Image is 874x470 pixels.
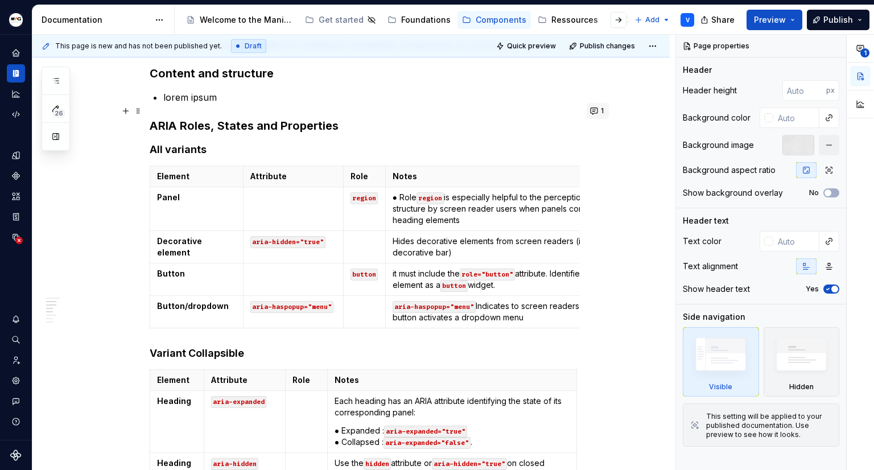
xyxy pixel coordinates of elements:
div: Background image [683,139,754,151]
code: button [351,269,378,281]
p: Hides decorative elements from screen readers (icon + decorative bar) [393,236,628,258]
span: Share [711,14,735,26]
code: aria-haspopup="menu" [393,301,476,313]
strong: Heading [157,396,191,406]
strong: Panel [157,192,180,202]
button: Add [631,12,674,28]
a: Assets [7,187,25,205]
p: Element [157,171,236,182]
a: Components [7,167,25,185]
code: region [351,192,378,204]
div: Text alignment [683,261,738,272]
a: Supernova Logo [10,450,22,461]
span: Add [645,15,659,24]
p: ● Expanded : ● Collapsed : . [335,425,570,448]
p: lorem ipsum [163,90,580,104]
code: role="button" [460,269,515,281]
div: Welcome to the Manitou and [PERSON_NAME] Design System [200,14,294,26]
a: Ressources [533,11,603,29]
div: Text color [683,236,722,247]
code: aria-expanded="true" [384,426,467,438]
code: aria-hidden="true" [250,236,325,248]
strong: ARIA Roles, States and Properties [150,119,339,133]
div: Header height [683,85,737,96]
code: button [440,280,468,292]
code: aria-haspopup="menu" [250,301,333,313]
div: Storybook stories [7,208,25,226]
div: Foundations [401,14,451,26]
div: Show header text [683,283,750,295]
span: Draft [245,42,262,51]
span: Publish changes [580,42,635,51]
p: Notes [335,374,570,386]
button: 1 [587,103,609,119]
p: Role [351,171,378,182]
span: Preview [754,14,786,26]
input: Auto [773,231,819,252]
code: aria-hidden="true" [432,458,507,470]
strong: Decorative element [157,236,204,257]
a: Design tokens [7,146,25,164]
button: Search ⌘K [7,331,25,349]
div: Header [683,64,712,76]
div: Show background overlay [683,187,783,199]
p: Each heading has an ARIA attribute identifying the state of its corresponding panel: [335,395,570,418]
div: Header text [683,215,729,226]
span: Publish [823,14,853,26]
div: Ressources [551,14,598,26]
a: Data sources [7,228,25,246]
code: aria-expanded [211,396,266,408]
a: Settings [7,372,25,390]
div: Hidden [789,382,814,391]
code: aria-expanded="false" [384,437,471,449]
div: Page tree [182,9,629,31]
label: No [809,188,819,197]
button: Quick preview [493,38,561,54]
a: Components [457,11,531,29]
strong: Heading [157,458,191,468]
img: e5cfe62c-2ffb-4aae-a2e8-6f19d60e01f1.png [9,13,23,27]
a: Invite team [7,351,25,369]
button: Preview [747,10,802,30]
p: ● Role is especially helpful to the perception of structure by screen reader users when panels co... [393,192,628,226]
a: Documentation [7,64,25,83]
a: Foundations [383,11,455,29]
a: Welcome to the Manitou and [PERSON_NAME] Design System [182,11,298,29]
div: Documentation [42,14,149,26]
h4: Variant Collapsible [150,347,580,360]
h3: Content and structure [150,65,580,81]
p: Element [157,374,197,386]
a: Analytics [7,85,25,103]
span: 1 [860,48,869,57]
input: Auto [782,80,826,101]
code: aria-hidden [211,458,258,470]
div: V [686,15,690,24]
p: Indicates to screen readers that the button activates a dropdown menu [393,300,628,323]
span: This page is new and has not been published yet. [55,42,222,51]
div: Background color [683,112,751,123]
span: 1 [601,106,604,116]
span: 26 [53,109,65,118]
div: Visible [709,382,732,391]
button: Contact support [7,392,25,410]
code: hidden [364,458,391,470]
input: Auto [773,108,819,128]
a: Home [7,44,25,62]
h4: All variants [150,143,580,156]
div: Background aspect ratio [683,164,776,176]
div: Visible [683,327,759,397]
a: Code automation [7,105,25,123]
label: Yes [806,285,819,294]
p: px [826,86,835,95]
button: Notifications [7,310,25,328]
